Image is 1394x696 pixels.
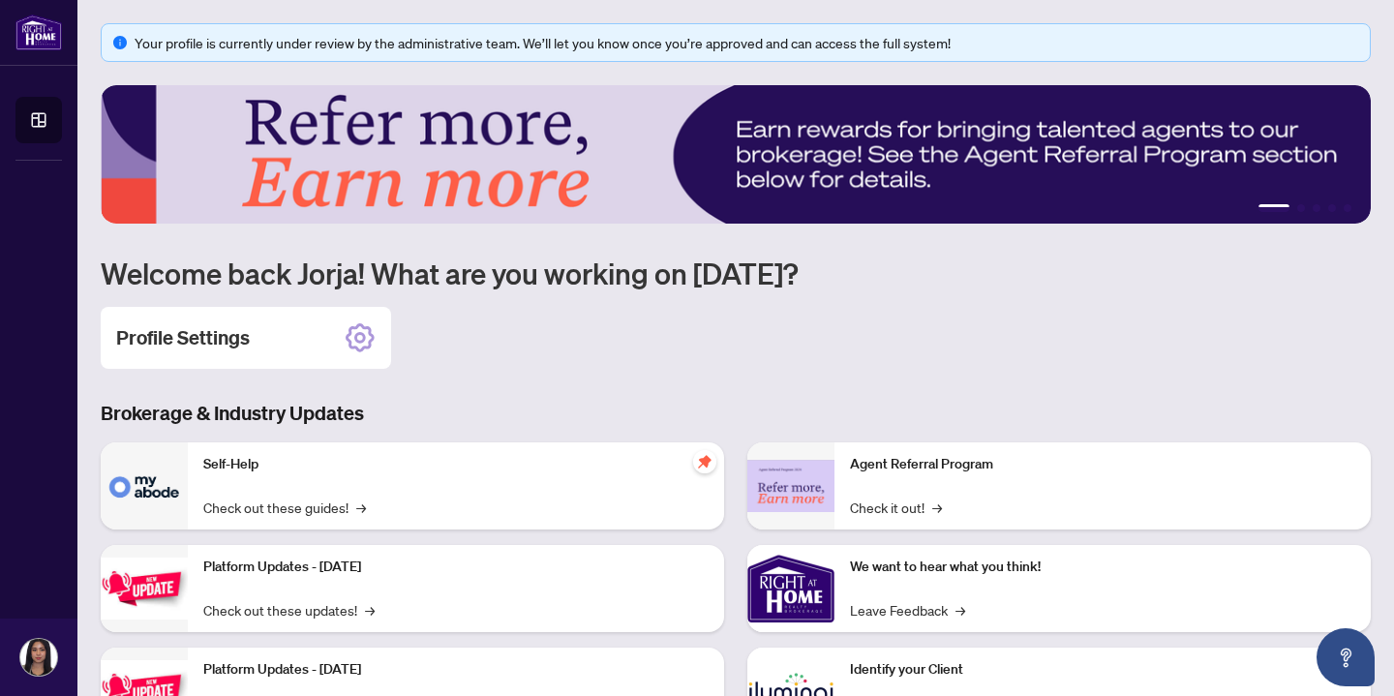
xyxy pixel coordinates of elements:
p: Platform Updates - [DATE] [203,659,709,681]
p: We want to hear what you think! [850,557,1355,578]
span: → [356,497,366,518]
img: Slide 0 [101,85,1371,224]
span: → [932,497,942,518]
span: info-circle [113,36,127,49]
span: → [365,599,375,620]
button: 2 [1297,204,1305,212]
button: 5 [1344,204,1351,212]
a: Leave Feedback→ [850,599,965,620]
p: Identify your Client [850,659,1355,681]
a: Check out these guides!→ [203,497,366,518]
p: Platform Updates - [DATE] [203,557,709,578]
span: pushpin [693,450,716,473]
img: We want to hear what you think! [747,545,834,632]
img: Agent Referral Program [747,460,834,513]
span: → [955,599,965,620]
p: Self-Help [203,454,709,475]
button: 4 [1328,204,1336,212]
div: Your profile is currently under review by the administrative team. We’ll let you know once you’re... [135,32,1358,53]
p: Agent Referral Program [850,454,1355,475]
button: 1 [1258,204,1289,212]
a: Check it out!→ [850,497,942,518]
img: Self-Help [101,442,188,530]
a: Check out these updates!→ [203,599,375,620]
h3: Brokerage & Industry Updates [101,400,1371,427]
img: logo [15,15,62,50]
button: Open asap [1317,628,1375,686]
img: Platform Updates - July 21, 2025 [101,558,188,619]
img: Profile Icon [20,639,57,676]
h1: Welcome back Jorja! What are you working on [DATE]? [101,255,1371,291]
button: 3 [1313,204,1320,212]
h2: Profile Settings [116,324,250,351]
